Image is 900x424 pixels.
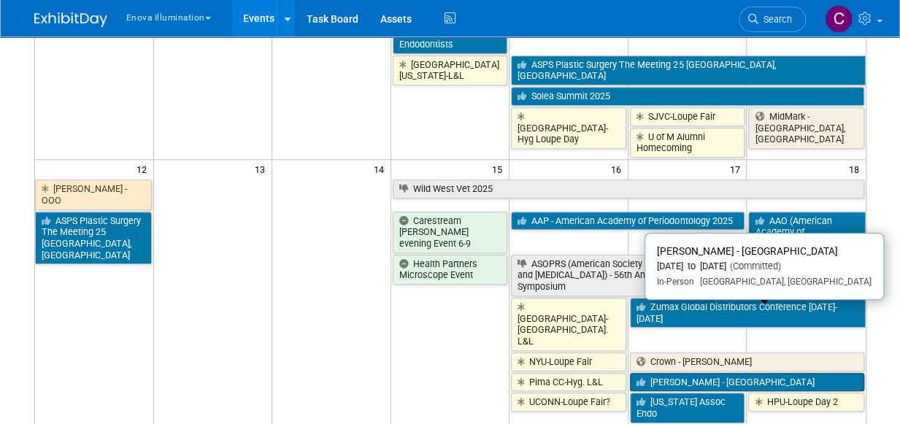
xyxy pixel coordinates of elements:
a: [PERSON_NAME] - OOO [35,180,152,209]
a: NYU-Loupe Fair [511,352,626,371]
span: 12 [135,160,153,178]
span: 18 [847,160,866,178]
a: Solea Summit 2025 [511,87,864,106]
a: ASOPRS (American Society of Ophthalmic Plastic and [MEDICAL_DATA]) - 56th Annual Fall Scientific ... [511,255,745,296]
a: U of M Alumni Homecoming [630,128,745,158]
span: 15 [491,160,509,178]
span: 17 [728,160,746,178]
a: ASPS Plastic Surgery The Meeting 25 [GEOGRAPHIC_DATA], [GEOGRAPHIC_DATA] [35,212,152,265]
a: [GEOGRAPHIC_DATA]-[GEOGRAPHIC_DATA]. L&L [511,298,626,351]
img: Coley McClendon [825,5,853,33]
a: [US_STATE] Assoc Endo [630,393,745,423]
a: Zumax Global Distributors Conference [DATE]-[DATE] [630,298,866,328]
span: (Committed) [726,261,781,271]
a: ASPS Plastic Surgery The Meeting 25 [GEOGRAPHIC_DATA], [GEOGRAPHIC_DATA] [511,55,865,85]
a: AAO (American Academy of Ophthalmology) 2025 [748,212,865,253]
a: Search [739,7,806,32]
a: [PERSON_NAME] - [GEOGRAPHIC_DATA] [630,373,864,392]
img: ExhibitDay [34,12,107,27]
div: [DATE] to [DATE] [657,261,872,273]
a: MidMark - [GEOGRAPHIC_DATA], [GEOGRAPHIC_DATA] [748,107,864,149]
a: Pima CC-Hyg. L&L [511,373,626,392]
a: Carestream [PERSON_NAME] evening Event 6-9 [393,212,508,253]
span: Search [758,14,792,25]
a: SJVC-Loupe Fair [630,107,745,126]
a: Wild West Vet 2025 [393,180,864,198]
span: 16 [609,160,628,178]
span: 13 [253,160,272,178]
a: [GEOGRAPHIC_DATA][US_STATE]-L&L [393,55,508,85]
a: UCONN-Loupe Fair? [511,393,626,412]
a: AAP - American Academy of Periodontology 2025 [511,212,745,231]
a: Health Partners Microscope Event [393,255,508,285]
a: Crown - [PERSON_NAME] [630,352,864,371]
a: HPU-Loupe Day 2 [748,393,864,412]
a: [GEOGRAPHIC_DATA]-Hyg Loupe Day [511,107,626,149]
span: In-Person [657,277,694,287]
span: [GEOGRAPHIC_DATA], [GEOGRAPHIC_DATA] [694,277,872,287]
span: [PERSON_NAME] - [GEOGRAPHIC_DATA] [657,245,838,257]
span: 14 [372,160,391,178]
